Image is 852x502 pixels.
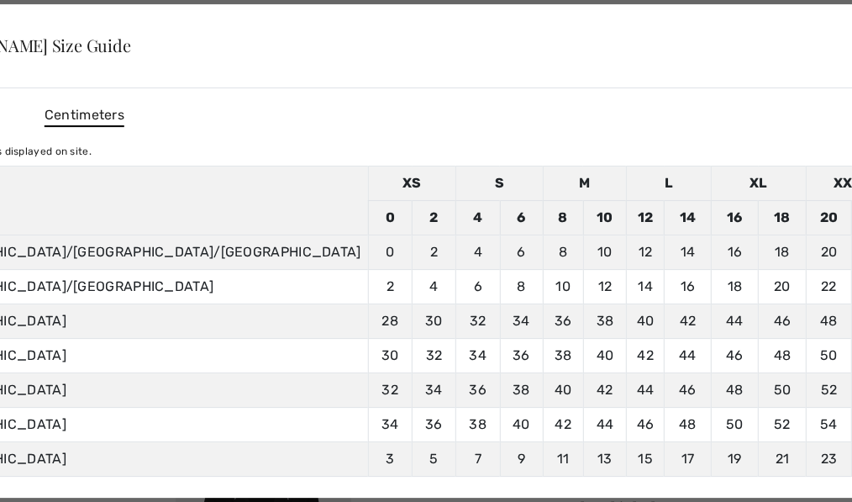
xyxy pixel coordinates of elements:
td: 10 [583,235,626,269]
td: 50 [806,338,852,373]
td: 20 [759,269,807,304]
td: 2 [412,200,455,235]
td: 20 [806,235,852,269]
span: Help [39,12,73,27]
td: 17 [665,441,712,476]
td: 21 [759,441,807,476]
td: 44 [665,338,712,373]
td: 6 [456,269,500,304]
td: 0 [368,235,412,269]
td: 3 [368,441,412,476]
td: 16 [711,200,759,235]
td: 15 [626,441,664,476]
td: 42 [626,338,664,373]
td: 12 [626,235,664,269]
td: 40 [626,304,664,338]
td: 30 [412,304,455,338]
td: 44 [711,304,759,338]
td: 18 [759,200,807,235]
td: 4 [412,269,455,304]
td: 12 [583,269,626,304]
td: 42 [665,304,712,338]
td: 14 [665,235,712,269]
td: 30 [368,338,412,373]
td: XS [368,166,455,200]
td: 34 [412,373,455,407]
td: 44 [626,373,664,407]
td: 12 [626,200,664,235]
td: 7 [456,441,500,476]
td: 46 [759,304,807,338]
td: 2 [368,269,412,304]
td: 32 [456,304,500,338]
td: 16 [665,269,712,304]
td: 38 [500,373,543,407]
td: 4 [456,235,500,269]
td: 0 [368,200,412,235]
td: 46 [626,407,664,441]
td: 9 [500,441,543,476]
td: 18 [759,235,807,269]
td: 38 [583,304,626,338]
td: 13 [583,441,626,476]
span: Centimeters [45,105,124,127]
td: 52 [759,407,807,441]
td: 28 [368,304,412,338]
td: 38 [456,407,500,441]
td: 22 [806,269,852,304]
td: 54 [806,407,852,441]
td: 8 [543,235,583,269]
td: 32 [368,373,412,407]
td: 46 [665,373,712,407]
td: 52 [806,373,852,407]
td: L [626,166,711,200]
td: 36 [500,338,543,373]
td: 34 [456,338,500,373]
td: 10 [543,269,583,304]
td: 46 [711,338,759,373]
td: 40 [500,407,543,441]
td: 18 [711,269,759,304]
td: 8 [500,269,543,304]
td: 8 [543,200,583,235]
td: S [456,166,543,200]
td: 36 [543,304,583,338]
td: 42 [583,373,626,407]
td: 14 [626,269,664,304]
td: 48 [711,373,759,407]
td: 5 [412,441,455,476]
td: M [543,166,626,200]
td: 36 [412,407,455,441]
td: 32 [412,338,455,373]
td: 40 [583,338,626,373]
td: 19 [711,441,759,476]
td: 2 [412,235,455,269]
td: 6 [500,235,543,269]
td: 16 [711,235,759,269]
td: 23 [806,441,852,476]
td: 50 [759,373,807,407]
td: 10 [583,200,626,235]
td: 20 [806,200,852,235]
td: XL [711,166,806,200]
td: 42 [543,407,583,441]
td: 11 [543,441,583,476]
td: 6 [500,200,543,235]
td: 34 [368,407,412,441]
td: 40 [543,373,583,407]
td: 48 [665,407,712,441]
td: 34 [500,304,543,338]
td: 4 [456,200,500,235]
td: 48 [806,304,852,338]
td: 36 [456,373,500,407]
td: 50 [711,407,759,441]
td: 14 [665,200,712,235]
td: 38 [543,338,583,373]
td: 44 [583,407,626,441]
td: 48 [759,338,807,373]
